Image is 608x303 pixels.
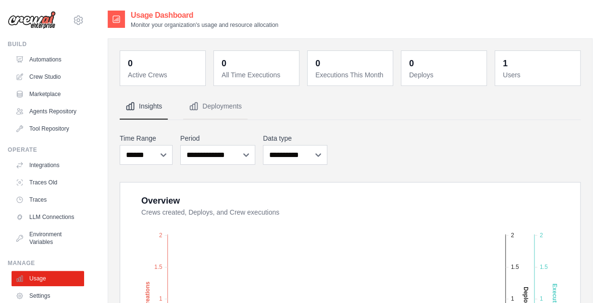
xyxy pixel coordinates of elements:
tspan: 1.5 [154,264,162,270]
a: LLM Connections [12,209,84,225]
dt: Deploys [409,70,481,80]
tspan: 1.5 [511,264,519,270]
button: Insights [120,94,168,120]
dt: Active Crews [128,70,199,80]
a: Integrations [12,158,84,173]
div: 0 [128,57,133,70]
div: 1 [503,57,508,70]
label: Time Range [120,133,173,143]
tspan: 1 [159,295,162,302]
div: Overview [141,194,180,207]
dt: Crews created, Deploys, and Crew executions [141,207,569,217]
dt: Executions This Month [315,70,387,80]
a: Traces Old [12,175,84,190]
div: Build [8,40,84,48]
tspan: 2 [540,232,543,239]
img: Logo [8,11,56,29]
a: Tool Repository [12,121,84,136]
a: Usage [12,271,84,286]
dt: All Time Executions [222,70,293,80]
h2: Usage Dashboard [131,10,278,21]
tspan: 1 [540,295,543,302]
div: Manage [8,259,84,267]
a: Traces [12,192,84,207]
button: Deployments [183,94,248,120]
tspan: 2 [511,232,514,239]
tspan: 2 [159,232,162,239]
label: Data type [263,133,327,143]
div: 0 [222,57,226,70]
div: 0 [409,57,414,70]
p: Monitor your organization's usage and resource allocation [131,21,278,29]
tspan: 1.5 [540,264,548,270]
a: Automations [12,52,84,67]
nav: Tabs [120,94,581,120]
a: Marketplace [12,86,84,102]
label: Period [180,133,255,143]
a: Agents Repository [12,104,84,119]
a: Environment Variables [12,227,84,250]
tspan: 1 [511,295,514,302]
div: 0 [315,57,320,70]
a: Crew Studio [12,69,84,85]
dt: Users [503,70,574,80]
div: Operate [8,146,84,154]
